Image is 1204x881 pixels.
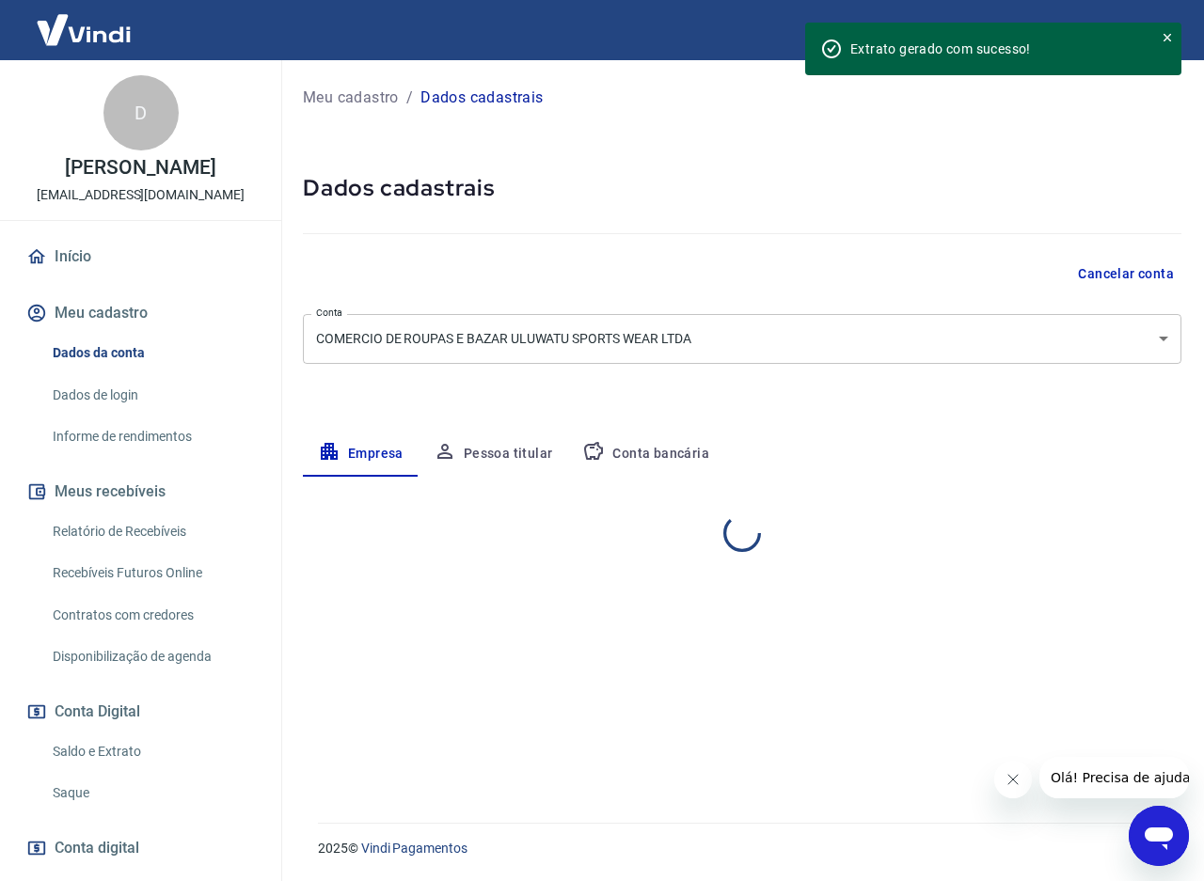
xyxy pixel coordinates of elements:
span: Conta digital [55,835,139,861]
a: Conta digital [23,827,259,869]
a: Dados de login [45,376,259,415]
a: Saldo e Extrato [45,732,259,771]
a: Contratos com credores [45,596,259,635]
p: 2025 © [318,839,1159,858]
a: Disponibilização de agenda [45,637,259,676]
a: Relatório de Recebíveis [45,512,259,551]
iframe: Fechar mensagem [994,761,1032,798]
a: Saque [45,774,259,812]
div: D [103,75,179,150]
button: Empresa [303,432,419,477]
a: Dados da conta [45,334,259,372]
img: Vindi [23,1,145,58]
button: Cancelar conta [1070,257,1181,291]
button: Pessoa titular [419,432,568,477]
p: / [406,87,413,109]
p: [EMAIL_ADDRESS][DOMAIN_NAME] [37,185,245,205]
label: Conta [316,306,342,320]
button: Conta Digital [23,691,259,732]
span: Olá! Precisa de ajuda? [11,13,158,28]
a: Informe de rendimentos [45,417,259,456]
iframe: Botão para abrir a janela de mensagens [1129,806,1189,866]
p: Dados cadastrais [420,87,543,109]
iframe: Mensagem da empresa [1039,757,1189,798]
p: [PERSON_NAME] [65,158,215,178]
button: Meus recebíveis [23,471,259,512]
div: COMERCIO DE ROUPAS E BAZAR ULUWATU SPORTS WEAR LTDA [303,314,1181,364]
div: Extrato gerado com sucesso! [850,39,1138,58]
button: Conta bancária [567,432,724,477]
a: Recebíveis Futuros Online [45,554,259,592]
a: Início [23,236,259,277]
h5: Dados cadastrais [303,173,1181,203]
a: Vindi Pagamentos [361,841,467,856]
button: Sair [1114,13,1181,48]
button: Meu cadastro [23,292,259,334]
a: Meu cadastro [303,87,399,109]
